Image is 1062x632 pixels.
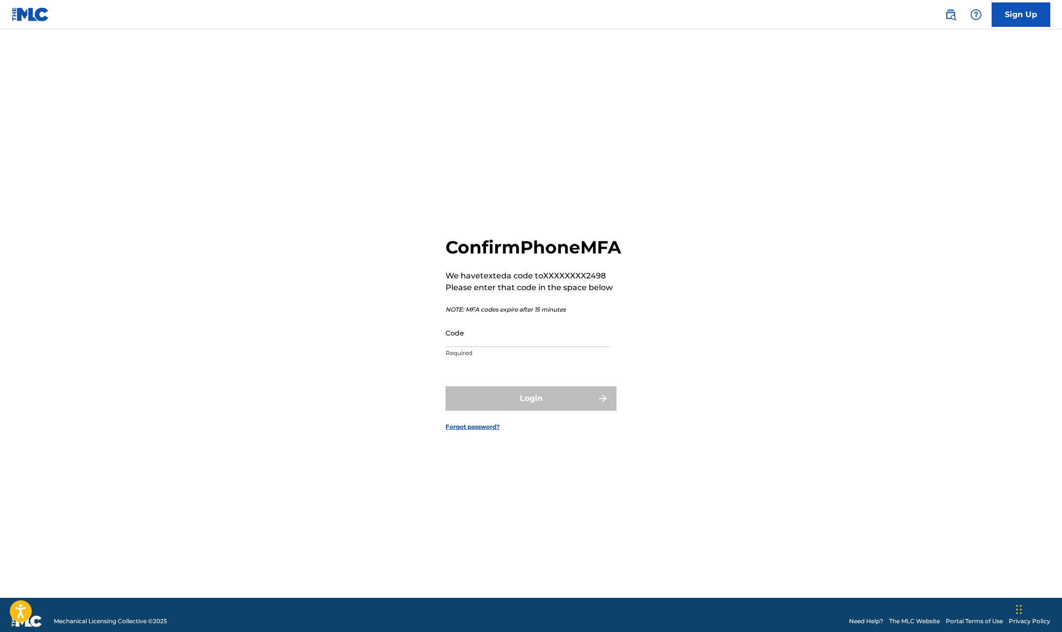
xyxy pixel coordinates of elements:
div: Help [966,5,986,24]
a: Forgot password? [446,422,500,431]
a: The MLC Website [889,617,940,626]
img: MLC Logo [12,7,49,21]
a: Privacy Policy [1009,617,1050,626]
p: Please enter that code in the space below [446,282,621,294]
div: Chatwidget [1013,585,1062,632]
a: Sign Up [992,2,1050,27]
p: We have texted a code to XXXXXXXX2498 [446,270,621,282]
img: help [970,9,982,21]
p: Required [446,349,611,358]
p: NOTE: MFA codes expire after 15 minutes [446,305,621,314]
a: Need Help? [849,617,883,626]
img: logo [12,615,42,627]
img: search [945,9,956,21]
iframe: Chat Widget [1013,585,1062,632]
h2: Confirm Phone MFA [446,236,621,258]
div: Slepen [1016,595,1022,624]
a: Portal Terms of Use [946,617,1003,626]
a: Public Search [941,5,960,24]
span: Mechanical Licensing Collective © 2025 [54,617,167,626]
